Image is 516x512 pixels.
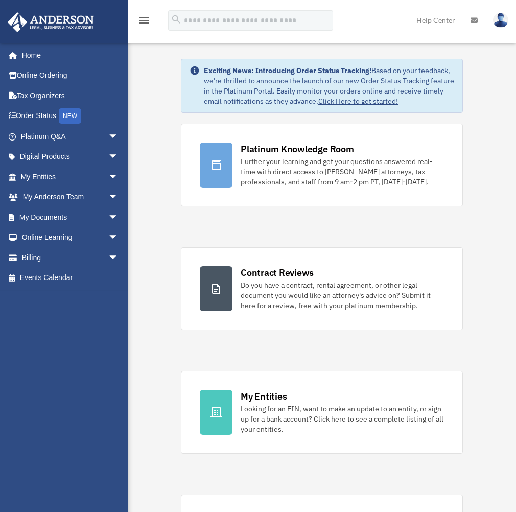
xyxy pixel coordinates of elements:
a: menu [138,18,150,27]
span: arrow_drop_down [108,247,129,268]
i: menu [138,14,150,27]
strong: Exciting News: Introducing Order Status Tracking! [204,66,371,75]
img: User Pic [493,13,508,28]
div: My Entities [241,390,287,403]
div: Looking for an EIN, want to make an update to an entity, or sign up for a bank account? Click her... [241,404,444,434]
span: arrow_drop_down [108,167,129,188]
a: Home [7,45,129,65]
a: Online Ordering [7,65,134,86]
div: Further your learning and get your questions answered real-time with direct access to [PERSON_NAM... [241,156,444,187]
span: arrow_drop_down [108,227,129,248]
span: arrow_drop_down [108,147,129,168]
span: arrow_drop_down [108,207,129,228]
a: Platinum Knowledge Room Further your learning and get your questions answered real-time with dire... [181,124,463,206]
div: Based on your feedback, we're thrilled to announce the launch of our new Order Status Tracking fe... [204,65,454,106]
a: Billingarrow_drop_down [7,247,134,268]
div: Do you have a contract, rental agreement, or other legal document you would like an attorney's ad... [241,280,444,311]
a: My Documentsarrow_drop_down [7,207,134,227]
a: Digital Productsarrow_drop_down [7,147,134,167]
div: Contract Reviews [241,266,314,279]
a: My Anderson Teamarrow_drop_down [7,187,134,207]
div: NEW [59,108,81,124]
i: search [171,14,182,25]
img: Anderson Advisors Platinum Portal [5,12,97,32]
a: My Entitiesarrow_drop_down [7,167,134,187]
div: Platinum Knowledge Room [241,143,354,155]
a: Online Learningarrow_drop_down [7,227,134,248]
span: arrow_drop_down [108,126,129,147]
a: Platinum Q&Aarrow_drop_down [7,126,134,147]
a: Click Here to get started! [318,97,398,106]
span: arrow_drop_down [108,187,129,208]
a: Contract Reviews Do you have a contract, rental agreement, or other legal document you would like... [181,247,463,330]
a: My Entities Looking for an EIN, want to make an update to an entity, or sign up for a bank accoun... [181,371,463,454]
a: Tax Organizers [7,85,134,106]
a: Events Calendar [7,268,134,288]
a: Order StatusNEW [7,106,134,127]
